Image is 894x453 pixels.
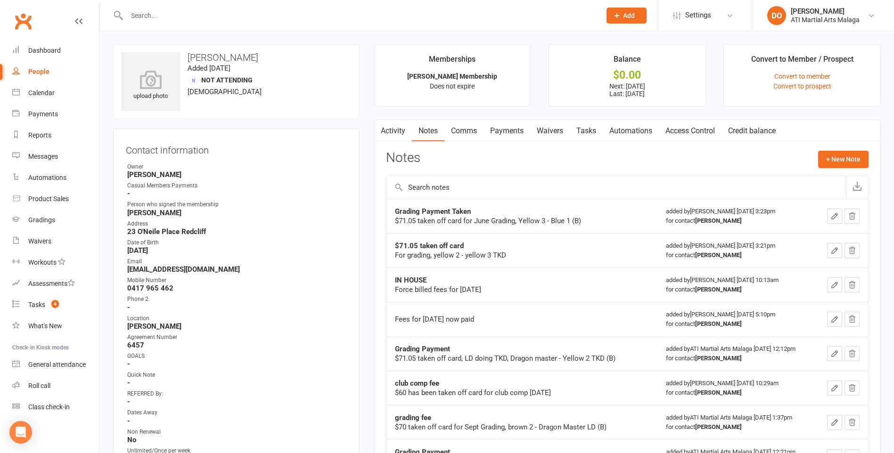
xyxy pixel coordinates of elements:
div: for contact [666,388,806,397]
strong: [PERSON_NAME] Membership [407,73,497,80]
a: Payments [12,104,99,125]
a: People [12,61,99,82]
span: Does not expire [430,82,475,90]
a: Reports [12,125,99,146]
span: Add [623,12,635,19]
div: General attendance [28,361,86,368]
a: Credit balance [722,120,782,142]
a: Convert to member [774,73,830,80]
a: Tasks [570,120,603,142]
div: Agreement Number [127,333,347,342]
div: for contact [666,422,806,432]
div: $70 taken off card for Sept Grading, brown 2 - Dragon Master LD (B) [395,422,631,432]
div: REFERRED By: [127,389,347,398]
div: upload photo [121,70,180,101]
a: Activity [374,120,412,142]
div: Reports [28,131,51,139]
div: Non Renewal [127,428,347,437]
div: Phone 2 [127,295,347,304]
span: [DEMOGRAPHIC_DATA] [188,88,262,96]
div: ATI Martial Arts Malaga [791,16,860,24]
div: Quick Note [127,371,347,380]
input: Search notes [386,176,846,199]
div: Product Sales [28,195,69,202]
strong: 0417 965 462 [127,284,347,292]
strong: - [127,417,347,425]
a: Waivers [530,120,570,142]
strong: $71.05 taken off card [395,242,464,250]
strong: Grading Payment Taken [395,207,471,216]
span: Settings [685,5,711,26]
a: Workouts [12,252,99,273]
strong: 23 O'Neile Place Redcliff [127,227,347,236]
a: Waivers [12,231,99,252]
div: Messages [28,153,58,160]
div: Fees for [DATE] now paid [395,315,631,324]
div: $60 has been taken off card for club comp [DATE] [395,388,631,397]
strong: [PERSON_NAME] [695,355,742,362]
strong: 6457 [127,341,347,349]
div: Date of Birth [127,238,347,247]
div: Owner [127,162,347,171]
h3: Notes [386,151,420,168]
strong: - [127,360,347,368]
div: Assessments [28,280,75,287]
div: $71.05 taken off card for June Grading, Yellow 3 - Blue 1 (B) [395,216,631,226]
strong: Grading Payment [395,345,450,353]
div: Dashboard [28,47,61,54]
strong: [PERSON_NAME] [127,322,347,331]
div: added by [PERSON_NAME] [DATE] 10:29am [666,379,806,397]
div: Open Intercom Messenger [9,421,32,444]
strong: - [127,189,347,198]
a: Clubworx [11,9,35,33]
a: Gradings [12,210,99,231]
div: Force billed fees for [DATE] [395,285,631,294]
div: Dates Away [127,408,347,417]
div: added by ATI Martial Arts Malaga [DATE] 12:12pm [666,344,806,363]
strong: [PERSON_NAME] [695,286,742,293]
a: Dashboard [12,40,99,61]
a: Comms [444,120,484,142]
a: Convert to prospect [773,82,831,90]
div: for contact [666,285,806,294]
div: $71.05 taken off card, LD doing TKD, Dragon master - Yellow 2 TKD (B) [395,354,631,363]
div: Memberships [429,53,476,70]
strong: [DATE] [127,246,347,255]
div: for contact [666,251,806,260]
h3: Contact information [126,141,347,155]
div: Address [127,219,347,228]
a: Tasks 4 [12,294,99,315]
div: added by [PERSON_NAME] [DATE] 5:10pm [666,310,806,329]
div: added by [PERSON_NAME] [DATE] 3:23pm [666,207,806,226]
div: Person who signed the membership [127,200,347,209]
button: Add [607,8,647,24]
a: Calendar [12,82,99,104]
div: Convert to Member / Prospect [751,53,853,70]
strong: [PERSON_NAME] [695,423,742,430]
div: for contact [666,354,806,363]
div: GOALS [127,352,347,361]
strong: grading fee [395,413,431,422]
a: Class kiosk mode [12,396,99,418]
div: People [28,68,49,75]
div: for contact [666,216,806,226]
a: Automations [12,167,99,188]
a: Product Sales [12,188,99,210]
div: Balance [614,53,641,70]
a: Automations [603,120,659,142]
div: Calendar [28,89,55,97]
div: added by [PERSON_NAME] [DATE] 10:13am [666,275,806,294]
strong: [PERSON_NAME] [127,209,347,217]
strong: [PERSON_NAME] [127,170,347,179]
a: Access Control [659,120,722,142]
strong: IN HOUSE [395,276,426,284]
div: Class check-in [28,403,70,411]
div: What's New [28,322,62,330]
div: DO [767,6,786,25]
div: Workouts [28,259,57,266]
div: Waivers [28,237,51,245]
a: Notes [412,120,444,142]
strong: [EMAIL_ADDRESS][DOMAIN_NAME] [127,265,347,274]
span: Not Attending [201,76,253,84]
strong: club comp fee [395,379,439,388]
